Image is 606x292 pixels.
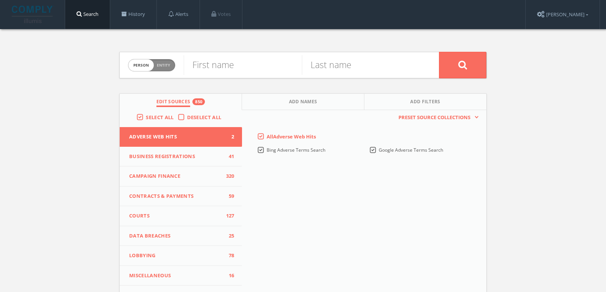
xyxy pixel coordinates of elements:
[156,98,191,107] span: Edit Sources
[120,94,242,110] button: Edit Sources850
[223,193,234,200] span: 59
[146,114,173,121] span: Select All
[410,98,440,107] span: Add Filters
[223,133,234,141] span: 2
[223,212,234,220] span: 127
[129,212,223,220] span: Courts
[129,232,223,240] span: Data Breaches
[129,193,223,200] span: Contracts & Payments
[120,166,242,186] button: Campaign Finance320
[223,272,234,280] span: 16
[187,114,222,121] span: Deselect All
[242,94,364,110] button: Add Names
[395,114,474,121] span: Preset Source Collections
[120,206,242,226] button: Courts127
[223,252,234,259] span: 78
[12,6,54,23] img: illumis
[129,153,223,160] span: Business Registrations
[289,98,317,107] span: Add Names
[223,232,234,240] span: 25
[267,133,316,140] span: All Adverse Web Hits
[157,62,170,68] span: Entity
[192,98,205,105] div: 850
[128,59,154,71] span: person
[129,252,223,259] span: Lobbying
[120,226,242,246] button: Data Breaches25
[364,94,486,110] button: Add Filters
[129,133,223,141] span: Adverse Web Hits
[129,272,223,280] span: Miscellaneous
[379,147,443,153] span: Google Adverse Terms Search
[129,172,223,180] span: Campaign Finance
[223,172,234,180] span: 320
[120,246,242,266] button: Lobbying78
[223,153,234,160] span: 41
[120,127,242,147] button: Adverse Web Hits2
[395,114,479,121] button: Preset Source Collections
[267,147,325,153] span: Bing Adverse Terms Search
[120,266,242,286] button: Miscellaneous16
[120,147,242,167] button: Business Registrations41
[120,186,242,207] button: Contracts & Payments59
